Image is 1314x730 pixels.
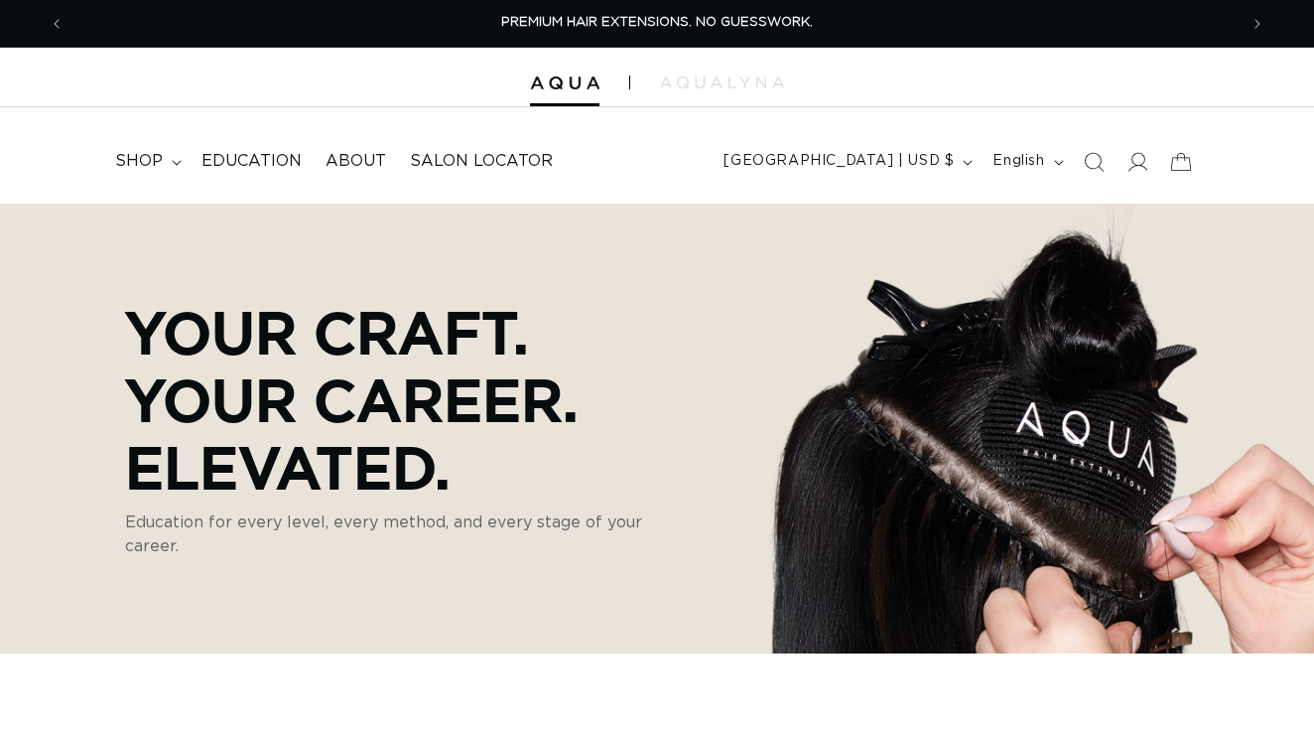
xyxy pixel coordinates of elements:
[660,76,784,88] img: aqualyna.com
[398,139,565,184] a: Salon Locator
[410,151,553,172] span: Salon Locator
[35,5,78,43] button: Previous announcement
[326,151,386,172] span: About
[723,151,954,172] span: [GEOGRAPHIC_DATA] | USD $
[992,151,1044,172] span: English
[201,151,302,172] span: Education
[501,16,813,29] span: PREMIUM HAIR EXTENSIONS. NO GUESSWORK.
[530,76,599,90] img: Aqua Hair Extensions
[314,139,398,184] a: About
[712,143,981,181] button: [GEOGRAPHIC_DATA] | USD $
[115,151,163,172] span: shop
[1236,5,1279,43] button: Next announcement
[125,298,691,501] p: Your Craft. Your Career. Elevated.
[103,139,190,184] summary: shop
[190,139,314,184] a: Education
[125,511,691,558] p: Education for every level, every method, and every stage of your career.
[981,143,1071,181] button: English
[1072,140,1116,184] summary: Search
